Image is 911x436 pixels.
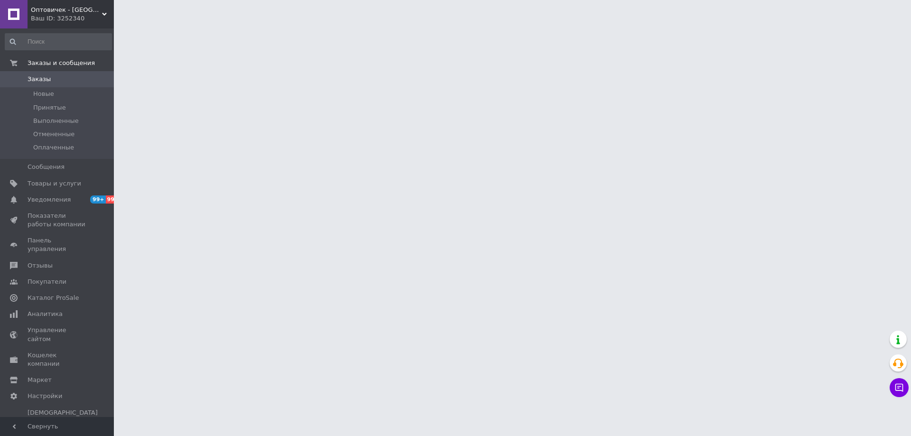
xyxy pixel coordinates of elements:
[33,103,66,112] span: Принятые
[28,261,53,270] span: Отзывы
[31,14,114,23] div: Ваш ID: 3252340
[28,236,88,253] span: Панель управления
[28,376,52,384] span: Маркет
[28,294,79,302] span: Каталог ProSale
[33,117,79,125] span: Выполненные
[28,163,65,171] span: Сообщения
[28,392,62,400] span: Настройки
[890,378,909,397] button: Чат с покупателем
[28,310,63,318] span: Аналитика
[5,33,112,50] input: Поиск
[28,195,71,204] span: Уведомления
[28,75,51,83] span: Заказы
[33,130,74,139] span: Отмененные
[28,351,88,368] span: Кошелек компании
[28,326,88,343] span: Управление сайтом
[28,408,98,435] span: [DEMOGRAPHIC_DATA] и счета
[28,179,81,188] span: Товары и услуги
[106,195,121,204] span: 99+
[33,143,74,152] span: Оплаченные
[28,278,66,286] span: Покупатели
[28,212,88,229] span: Показатели работы компании
[31,6,102,14] span: Оптовичек - Одесса
[28,59,95,67] span: Заказы и сообщения
[33,90,54,98] span: Новые
[90,195,106,204] span: 99+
